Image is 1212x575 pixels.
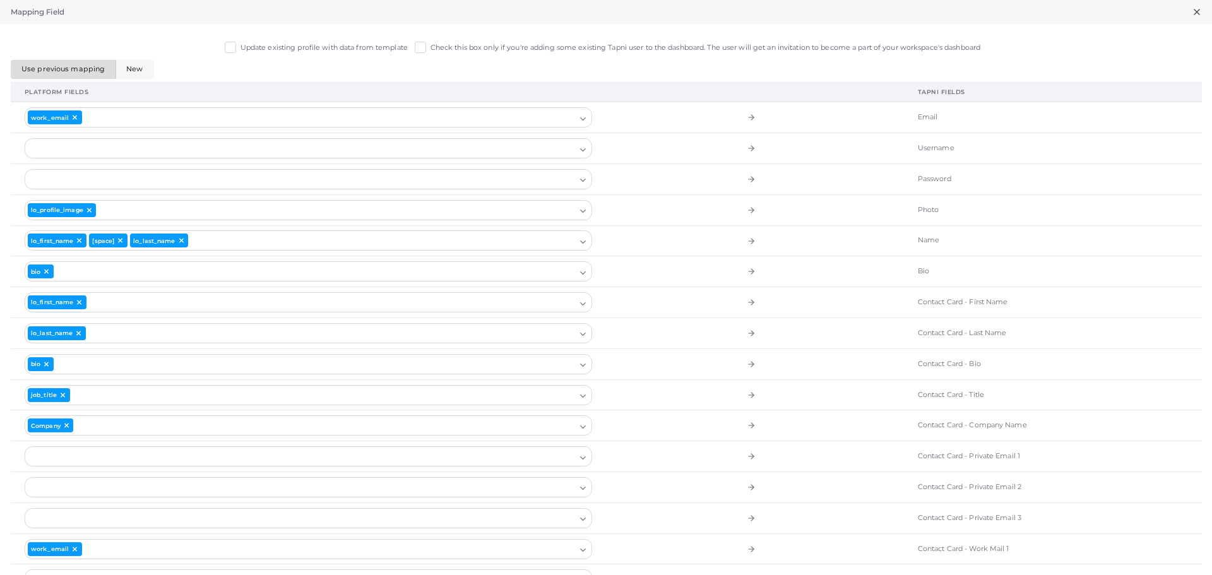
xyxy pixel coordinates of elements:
span: work_email [31,546,69,552]
td: Contact Card - Work Mail 1 [904,533,1123,564]
span: job_title [31,392,57,398]
label: Update existing profile with data from template [241,43,408,53]
label: Check this box only if you're adding some existing Tapni user to the dashboard. The user will get... [431,43,980,53]
td: Contact Card - Title [904,379,1123,410]
td: Bio [904,256,1123,287]
td: Contact Card - First Name [904,287,1123,318]
td: Contact Card - Company Name [904,410,1123,441]
span: bio [31,269,40,275]
td: Name [904,225,1123,256]
span: Company [31,423,61,429]
span: lo_first_name [31,299,73,305]
div: Tapni Fields [918,88,1109,97]
span: lo_last_name [133,238,175,244]
span: lo_first_name [31,238,73,244]
td: Contact Card - Private Email 2 [904,472,1123,503]
td: Contact Card - Private Email 1 [904,441,1123,472]
div: Platform Fields [25,88,593,97]
span: bio [31,361,40,367]
th: Actions [1123,82,1202,102]
span: [space] [92,238,114,244]
span: lo_profile_image [31,207,83,213]
td: Contact Card - Bio [904,348,1123,379]
h5: Mapping Field [11,8,64,16]
td: Contact Card - Private Email 3 [904,502,1123,533]
span: lo_last_name [31,330,73,336]
span: Use previous mapping [21,64,105,73]
td: Username [904,133,1123,164]
td: Email [904,102,1123,133]
th: Arrow [606,82,904,102]
td: Password [904,163,1123,194]
span: New [126,64,143,73]
td: Photo [904,194,1123,225]
td: Contact Card - Last Name [904,317,1123,348]
span: work_email [31,115,69,121]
